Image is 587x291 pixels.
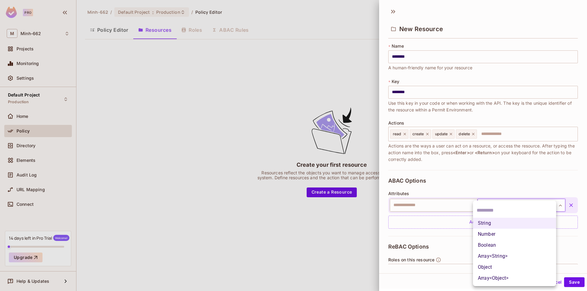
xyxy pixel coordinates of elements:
li: Array<Object> [473,273,556,284]
li: String [473,218,556,229]
li: Array<String> [473,251,556,262]
li: Number [473,229,556,240]
li: Object [473,262,556,273]
li: Boolean [473,240,556,251]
